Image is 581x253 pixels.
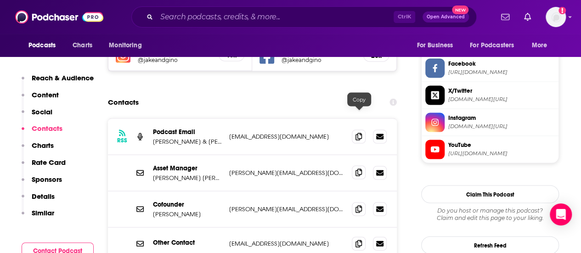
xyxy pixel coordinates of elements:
span: For Business [417,39,453,52]
span: Podcasts [28,39,56,52]
span: Open Advanced [427,15,465,19]
a: Charts [67,37,98,54]
a: @jakeandgino [138,56,211,63]
p: [PERSON_NAME] [153,210,222,218]
p: [EMAIL_ADDRESS][DOMAIN_NAME] [229,132,344,140]
div: Claim and edit this page to your liking. [421,207,559,221]
p: [EMAIL_ADDRESS][DOMAIN_NAME] [229,239,344,247]
button: Show profile menu [546,7,566,27]
p: Podcast Email [153,128,222,135]
span: instagram.com/jakeandgino [448,123,555,129]
button: open menu [525,37,559,54]
h2: Contacts [108,93,139,111]
svg: Add a profile image [558,7,566,14]
span: New [452,6,468,14]
button: Social [22,107,52,124]
p: Asset Manager [153,164,222,172]
button: Rate Card [22,158,66,175]
p: Details [32,192,55,201]
p: Content [32,90,59,99]
span: YouTube [448,141,555,149]
span: Monitoring [109,39,141,52]
button: Claim This Podcast [421,185,559,203]
span: Ctrl K [394,11,415,23]
button: Similar [22,208,54,225]
a: X/Twitter[DOMAIN_NAME][URL] [425,85,555,105]
a: Facebook[URL][DOMAIN_NAME] [425,58,555,78]
p: [PERSON_NAME][EMAIL_ADDRESS][DOMAIN_NAME] [229,205,344,213]
a: @jakeandgino [282,56,355,63]
p: [PERSON_NAME] [PERSON_NAME] [153,174,222,181]
div: Copy [347,92,371,106]
a: YouTube[URL][DOMAIN_NAME] [425,140,555,159]
img: User Profile [546,7,566,27]
button: Open AdvancedNew [423,11,469,22]
div: Search podcasts, credits, & more... [131,6,477,28]
p: Charts [32,141,54,150]
div: Open Intercom Messenger [550,203,572,225]
a: Instagram[DOMAIN_NAME][URL] [425,112,555,132]
button: Details [22,192,55,209]
button: open menu [464,37,527,54]
button: open menu [22,37,68,54]
span: Facebook [448,59,555,67]
span: More [532,39,547,52]
button: open menu [102,37,153,54]
p: Rate Card [32,158,66,167]
span: twitter.com/JakeandGino [448,96,555,102]
img: Podchaser - Follow, Share and Rate Podcasts [15,8,103,26]
p: Contacts [32,124,62,133]
button: Contacts [22,124,62,141]
a: Show notifications dropdown [497,9,513,25]
p: Similar [32,208,54,217]
p: Other Contact [153,238,222,246]
h3: RSS [117,136,127,144]
span: X/Twitter [448,86,555,95]
span: Instagram [448,113,555,122]
span: https://www.youtube.com/@JakeandGino [448,150,555,157]
p: Cofounder [153,200,222,208]
span: For Podcasters [470,39,514,52]
p: [PERSON_NAME][EMAIL_ADDRESS][DOMAIN_NAME] [229,169,344,176]
a: Show notifications dropdown [520,9,535,25]
button: Reach & Audience [22,73,94,90]
p: [PERSON_NAME] & [PERSON_NAME] [153,137,222,145]
span: Do you host or manage this podcast? [421,207,559,214]
p: Social [32,107,52,116]
span: https://www.facebook.com/jakeandgino [448,68,555,75]
button: Content [22,90,59,107]
button: open menu [410,37,464,54]
p: Reach & Audience [32,73,94,82]
p: Sponsors [32,175,62,184]
span: Logged in as HavasAlexa [546,7,566,27]
button: Sponsors [22,175,62,192]
span: Charts [73,39,92,52]
input: Search podcasts, credits, & more... [157,10,394,24]
button: Charts [22,141,54,158]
